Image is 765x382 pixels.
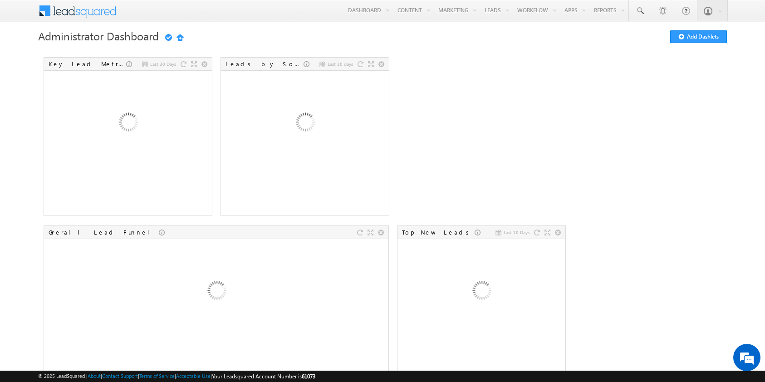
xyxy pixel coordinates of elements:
img: Loading... [79,75,177,172]
span: Last 10 Days [504,228,530,236]
a: Contact Support [102,373,138,379]
span: Your Leadsquared Account Number is [212,373,315,380]
span: © 2025 LeadSquared | | | | | [38,372,315,381]
span: 61073 [302,373,315,380]
span: Last 30 Days [150,60,176,68]
a: About [88,373,101,379]
img: Loading... [167,243,265,341]
span: Administrator Dashboard [38,29,159,43]
img: Loading... [256,75,353,172]
span: Last 30 days [328,60,353,68]
a: Acceptable Use [176,373,211,379]
div: Leads by Sources [226,60,304,68]
button: Add Dashlets [670,30,727,43]
div: Top New Leads [402,228,475,236]
div: Key Lead Metrics [49,60,126,68]
a: Terms of Service [139,373,175,379]
img: Loading... [432,243,530,341]
div: Overall Lead Funnel [49,228,159,236]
